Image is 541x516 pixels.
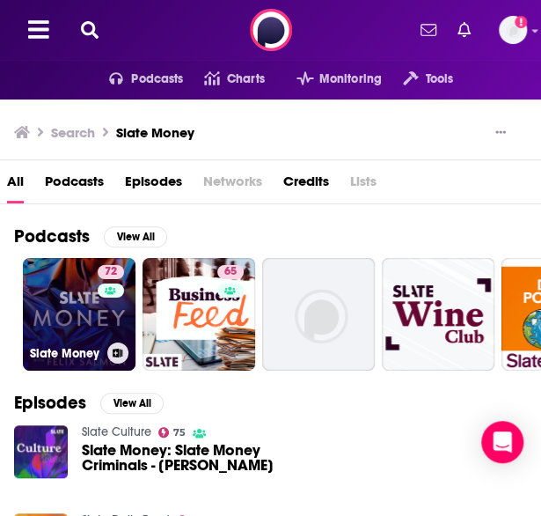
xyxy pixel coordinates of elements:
[227,67,265,92] span: Charts
[7,167,24,203] a: All
[82,443,282,473] a: Slate Money: Slate Money Criminals - Bernie Madoff
[30,346,100,361] h3: Slate Money
[183,65,264,93] a: Charts
[14,425,68,479] img: Slate Money: Slate Money Criminals - Bernie Madoff
[82,443,282,473] span: Slate Money: Slate Money Criminals - [PERSON_NAME]
[173,429,186,437] span: 75
[45,167,104,203] a: Podcasts
[203,167,262,203] span: Networks
[23,258,135,371] a: 72Slate Money
[488,124,513,142] button: Show More Button
[481,421,523,463] div: Open Intercom Messenger
[88,65,184,93] button: open menu
[450,15,478,45] a: Show notifications dropdown
[350,167,377,203] span: Lists
[104,226,167,247] button: View All
[14,392,86,414] h2: Episodes
[125,167,182,203] a: Episodes
[131,67,183,92] span: Podcasts
[158,427,186,438] a: 75
[14,225,90,247] h2: Podcasts
[382,65,453,93] button: open menu
[499,16,527,44] img: User Profile
[14,392,164,414] a: EpisodesView All
[82,424,151,439] a: Slate Culture
[275,65,382,93] button: open menu
[116,124,194,141] h3: Slate Money
[217,265,244,279] a: 65
[499,16,527,44] a: Logged in as xan.giglio
[143,258,255,371] a: 65
[14,225,167,247] a: PodcastsView All
[250,9,292,51] img: Podchaser - Follow, Share and Rate Podcasts
[515,16,527,28] svg: Add a profile image
[105,263,117,281] span: 72
[51,124,95,141] h3: Search
[100,393,164,414] button: View All
[319,67,382,92] span: Monitoring
[283,167,329,203] a: Credits
[413,15,443,45] a: Show notifications dropdown
[425,67,453,92] span: Tools
[224,263,237,281] span: 65
[98,265,124,279] a: 72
